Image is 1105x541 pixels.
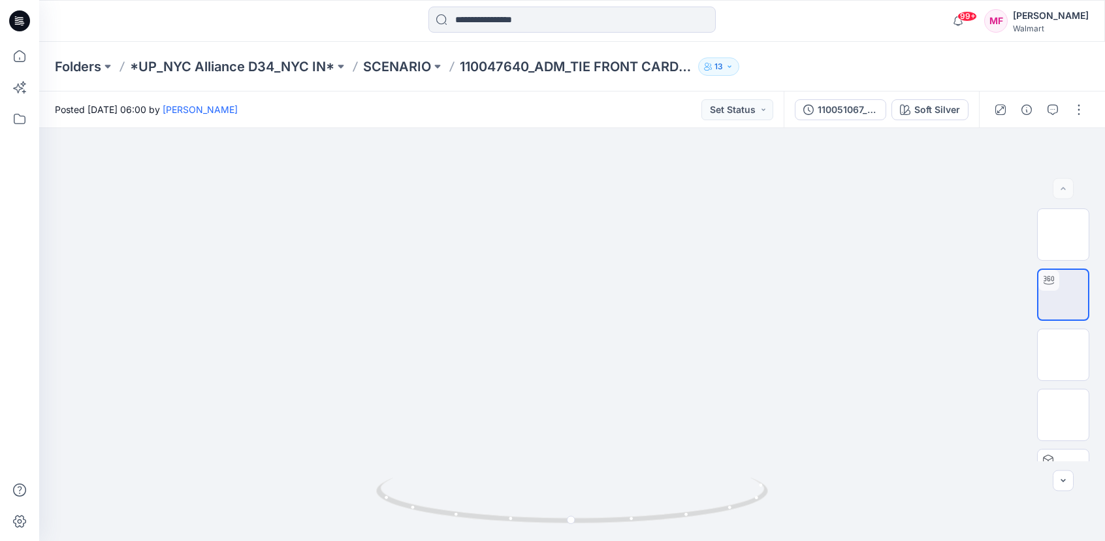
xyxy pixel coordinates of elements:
[795,99,886,120] button: 110051067_ADM_TIE FRONT CARDIGAN-9-22
[914,103,960,117] div: Soft Silver
[55,57,101,76] a: Folders
[698,57,739,76] button: 13
[714,59,723,74] p: 13
[363,57,431,76] a: SCENARIO
[1016,99,1037,120] button: Details
[1013,8,1089,24] div: [PERSON_NAME]
[891,99,969,120] button: Soft Silver
[460,57,693,76] p: 110047640_ADM_TIE FRONT CARDIGAN
[55,103,238,116] span: Posted [DATE] 06:00 by
[984,9,1008,33] div: MF
[163,104,238,115] a: [PERSON_NAME]
[130,57,334,76] a: *UP_NYC Alliance D34_NYC IN*
[1013,24,1089,33] div: Walmart
[957,11,977,22] span: 99+
[818,103,878,117] div: 110051067_ADM_TIE FRONT CARDIGAN-9-22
